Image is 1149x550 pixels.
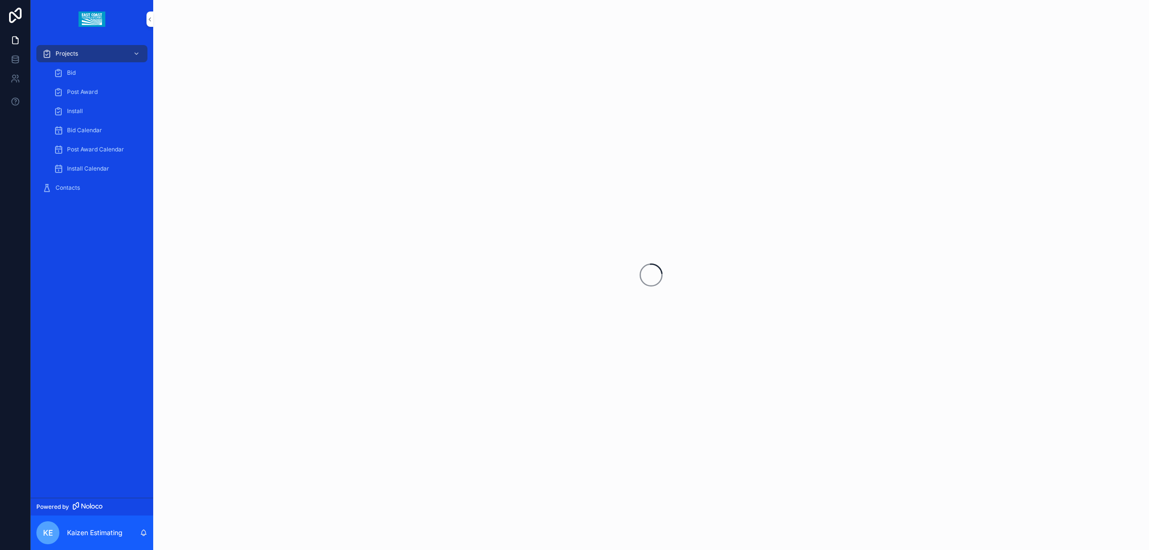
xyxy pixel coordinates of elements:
[56,184,80,192] span: Contacts
[48,122,147,139] a: Bid Calendar
[67,146,124,153] span: Post Award Calendar
[67,88,98,96] span: Post Award
[31,38,153,209] div: scrollable content
[36,503,69,511] span: Powered by
[48,141,147,158] a: Post Award Calendar
[36,179,147,196] a: Contacts
[48,160,147,177] a: Install Calendar
[79,11,105,27] img: App logo
[67,107,83,115] span: Install
[36,45,147,62] a: Projects
[67,165,109,172] span: Install Calendar
[48,83,147,101] a: Post Award
[67,126,102,134] span: Bid Calendar
[48,64,147,81] a: Bid
[67,528,123,538] p: Kaizen Estimating
[67,69,76,77] span: Bid
[48,103,147,120] a: Install
[31,498,153,516] a: Powered by
[43,527,53,539] span: KE
[56,50,78,57] span: Projects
